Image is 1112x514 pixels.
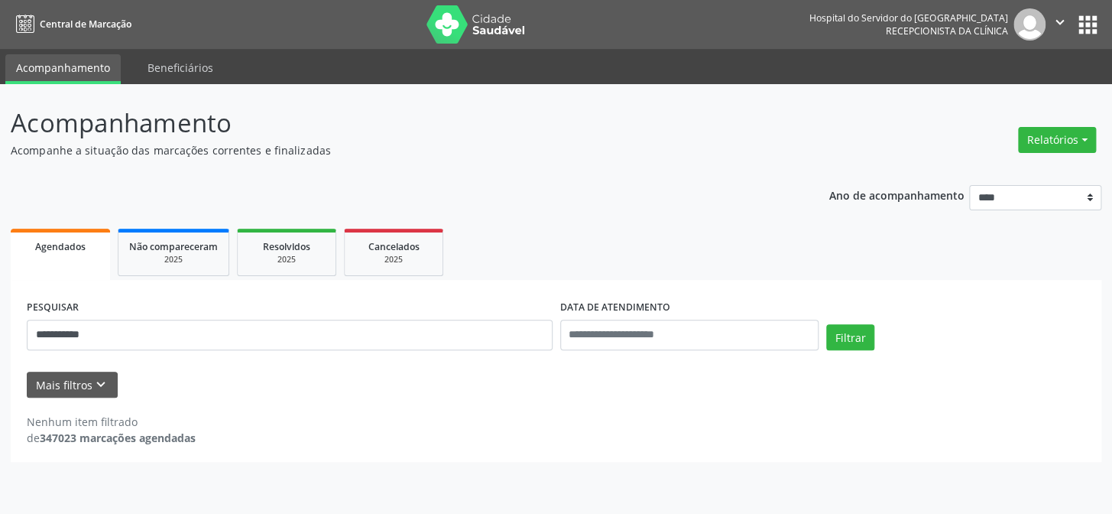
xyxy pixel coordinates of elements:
span: Agendados [35,240,86,253]
span: Recepcionista da clínica [886,24,1008,37]
i: keyboard_arrow_down [92,376,109,393]
div: Hospital do Servidor do [GEOGRAPHIC_DATA] [809,11,1008,24]
button: Mais filtroskeyboard_arrow_down [27,372,118,399]
p: Acompanhamento [11,104,774,142]
a: Central de Marcação [11,11,131,37]
div: 2025 [355,254,432,265]
div: de [27,430,196,446]
div: Nenhum item filtrado [27,414,196,430]
label: PESQUISAR [27,296,79,320]
a: Acompanhamento [5,54,121,84]
span: Resolvidos [263,240,310,253]
span: Central de Marcação [40,18,131,31]
button:  [1046,8,1075,41]
button: apps [1075,11,1101,38]
strong: 347023 marcações agendadas [40,431,196,445]
button: Filtrar [826,324,874,350]
a: Beneficiários [137,54,224,81]
img: img [1013,8,1046,41]
div: 2025 [248,254,325,265]
span: Cancelados [368,240,420,253]
div: 2025 [129,254,218,265]
p: Acompanhe a situação das marcações correntes e finalizadas [11,142,774,158]
span: Não compareceram [129,240,218,253]
button: Relatórios [1018,127,1096,153]
i:  [1052,14,1068,31]
p: Ano de acompanhamento [828,185,964,204]
label: DATA DE ATENDIMENTO [560,296,670,320]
